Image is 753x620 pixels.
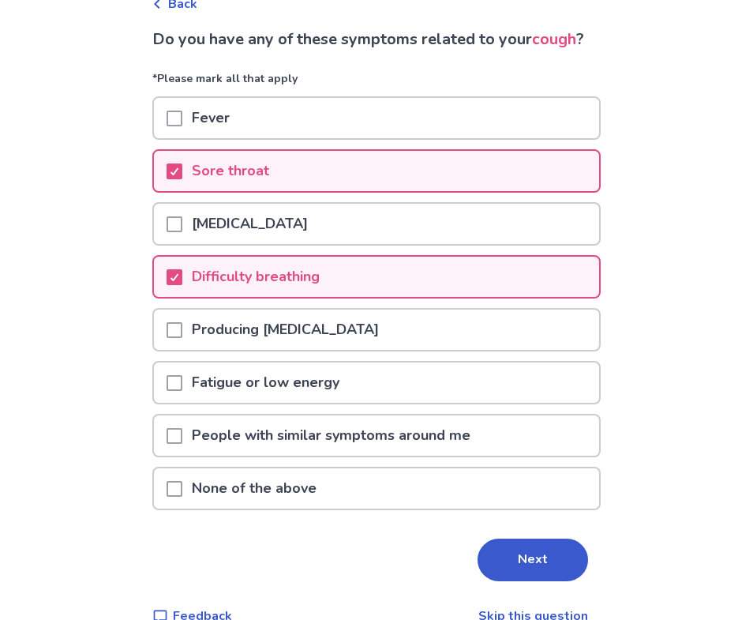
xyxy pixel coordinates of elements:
p: Fatigue or low energy [182,363,349,403]
p: None of the above [182,468,326,509]
p: People with similar symptoms around me [182,415,480,456]
p: Sore throat [182,151,279,191]
p: Do you have any of these symptoms related to your ? [152,28,601,51]
p: Difficulty breathing [182,257,329,297]
span: cough [532,28,576,50]
p: Producing [MEDICAL_DATA] [182,310,388,350]
button: Next [478,539,588,581]
p: *Please mark all that apply [152,70,601,96]
p: [MEDICAL_DATA] [182,204,317,244]
p: Fever [182,98,239,138]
